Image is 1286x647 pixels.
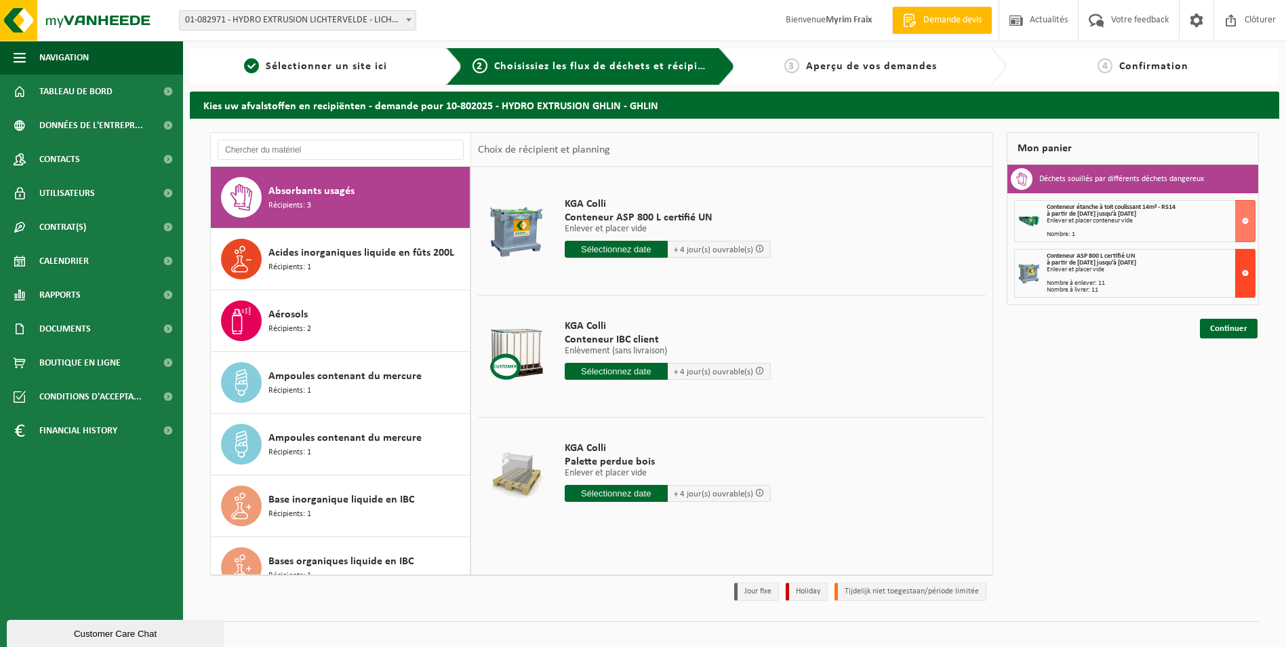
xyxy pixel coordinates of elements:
p: Enlever et placer vide [565,469,771,478]
span: Aérosols [268,307,308,323]
div: Mon panier [1007,132,1259,165]
span: Utilisateurs [39,176,95,210]
span: Conteneur IBC client [565,333,771,347]
span: KGA Colli [565,319,771,333]
button: Aérosols Récipients: 2 [211,290,470,352]
span: 3 [784,58,799,73]
div: Enlever et placer conteneur vide [1047,218,1255,224]
span: Récipients: 3 [268,199,311,212]
span: KGA Colli [565,197,771,211]
span: Palette perdue bois [565,455,771,469]
h3: Déchets souillés par différents déchets dangereux [1039,168,1204,190]
span: + 4 jour(s) ouvrable(s) [674,490,753,498]
span: + 4 jour(s) ouvrable(s) [674,368,753,376]
span: + 4 jour(s) ouvrable(s) [674,246,753,254]
strong: à partir de [DATE] jusqu'à [DATE] [1047,259,1136,267]
span: Choisissiez les flux de déchets et récipients [494,61,720,72]
strong: à partir de [DATE] jusqu'à [DATE] [1047,210,1136,218]
span: Conteneur étanche à toit coulissant 14m³ - RS14 [1047,203,1176,211]
a: 1Sélectionner un site ici [197,58,435,75]
span: 4 [1098,58,1112,73]
span: Financial History [39,414,117,448]
span: Documents [39,312,91,346]
span: Demande devis [920,14,985,27]
div: Enlever et placer vide [1047,267,1255,273]
span: KGA Colli [565,442,771,455]
iframe: chat widget [7,617,226,647]
input: Sélectionnez date [565,363,668,380]
span: Acides inorganiques liquide en fûts 200L [268,245,454,261]
span: Boutique en ligne [39,346,121,380]
div: Nombre à enlever: 11 [1047,280,1255,287]
span: Sélectionner un site ici [266,61,387,72]
span: 01-082971 - HYDRO EXTRUSION LICHTERVELDE - LICHTERVELDE [180,11,416,30]
span: Récipients: 1 [268,261,311,274]
h2: Kies uw afvalstoffen en recipiënten - demande pour 10-802025 - HYDRO EXTRUSION GHLIN - GHLIN [190,92,1279,118]
input: Sélectionnez date [565,241,668,258]
span: Base inorganique liquide en IBC [268,492,414,508]
span: Absorbants usagés [268,183,355,199]
span: Récipients: 1 [268,385,311,397]
span: Récipients: 2 [268,323,311,336]
input: Sélectionnez date [565,485,668,502]
span: Conteneur ASP 800 L certifié UN [565,211,771,224]
div: Choix de récipient et planning [471,133,617,167]
span: 1 [244,58,259,73]
a: Continuer [1200,319,1258,338]
span: Récipients: 1 [268,446,311,459]
span: Aperçu de vos demandes [806,61,937,72]
button: Base inorganique liquide en IBC Récipients: 1 [211,475,470,537]
span: 01-082971 - HYDRO EXTRUSION LICHTERVELDE - LICHTERVELDE [179,10,416,31]
span: Contacts [39,142,80,176]
span: Données de l'entrepr... [39,109,143,142]
span: Bases organiques liquide en IBC [268,553,414,570]
span: Contrat(s) [39,210,86,244]
div: Nombre: 1 [1047,231,1255,238]
span: Tableau de bord [39,75,113,109]
li: Tijdelijk niet toegestaan/période limitée [835,583,986,601]
button: Ampoules contenant du mercure Récipients: 1 [211,414,470,475]
span: Rapports [39,278,81,312]
p: Enlever et placer vide [565,224,771,234]
button: Ampoules contenant du mercure Récipients: 1 [211,352,470,414]
button: Absorbants usagés Récipients: 3 [211,167,470,229]
span: Conditions d'accepta... [39,380,142,414]
span: Calendrier [39,244,89,278]
li: Jour fixe [734,583,779,601]
span: Navigation [39,41,89,75]
button: Acides inorganiques liquide en fûts 200L Récipients: 1 [211,229,470,290]
span: Récipients: 1 [268,570,311,583]
div: Nombre à livrer: 11 [1047,287,1255,294]
span: Récipients: 1 [268,508,311,521]
li: Holiday [786,583,828,601]
input: Chercher du matériel [218,140,464,160]
p: Enlèvement (sans livraison) [565,347,771,356]
span: Ampoules contenant du mercure [268,430,422,446]
span: 2 [473,58,487,73]
strong: Myrim Fraix [826,15,872,25]
a: Demande devis [892,7,992,34]
span: Ampoules contenant du mercure [268,368,422,385]
button: Bases organiques liquide en IBC Récipients: 1 [211,537,470,599]
span: Confirmation [1119,61,1188,72]
span: Conteneur ASP 800 L certifié UN [1047,252,1136,260]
